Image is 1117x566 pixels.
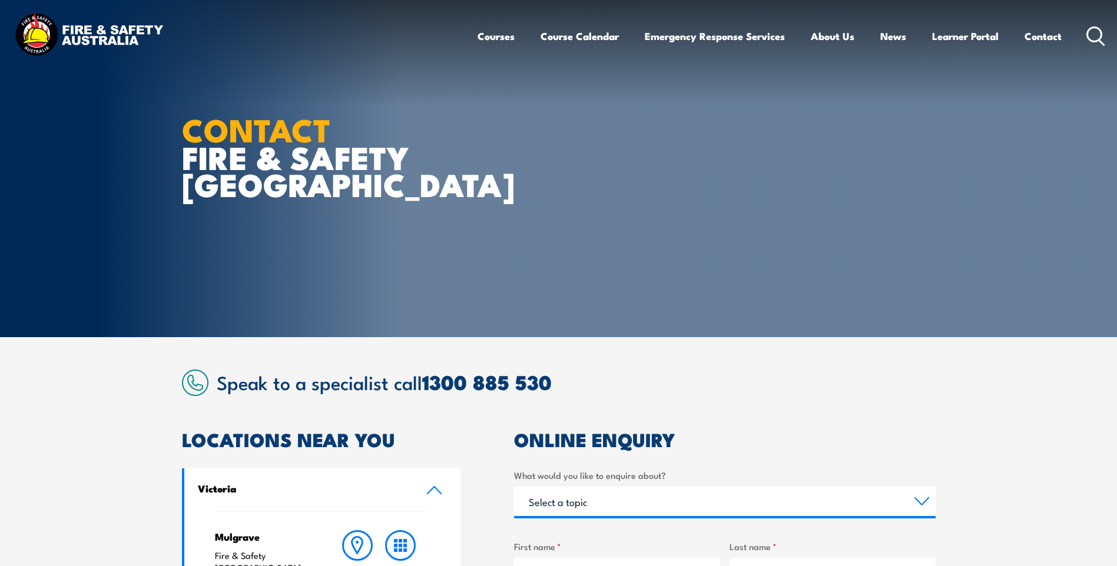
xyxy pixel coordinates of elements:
a: Learner Portal [932,21,999,52]
strong: CONTACT [182,104,331,153]
label: First name [514,540,720,553]
h2: ONLINE ENQUIRY [514,431,936,447]
a: News [880,21,906,52]
h4: Mulgrave [215,530,313,543]
label: Last name [730,540,936,553]
a: Course Calendar [541,21,619,52]
h1: FIRE & SAFETY [GEOGRAPHIC_DATA] [182,115,473,198]
a: Victoria [184,468,461,511]
a: Emergency Response Services [645,21,785,52]
a: Contact [1025,21,1062,52]
a: 1300 885 530 [422,366,552,397]
h4: Victoria [198,482,409,495]
a: About Us [811,21,854,52]
h2: LOCATIONS NEAR YOU [182,431,461,447]
h2: Speak to a specialist call [217,371,936,392]
label: What would you like to enquire about? [514,468,936,482]
a: Courses [478,21,515,52]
